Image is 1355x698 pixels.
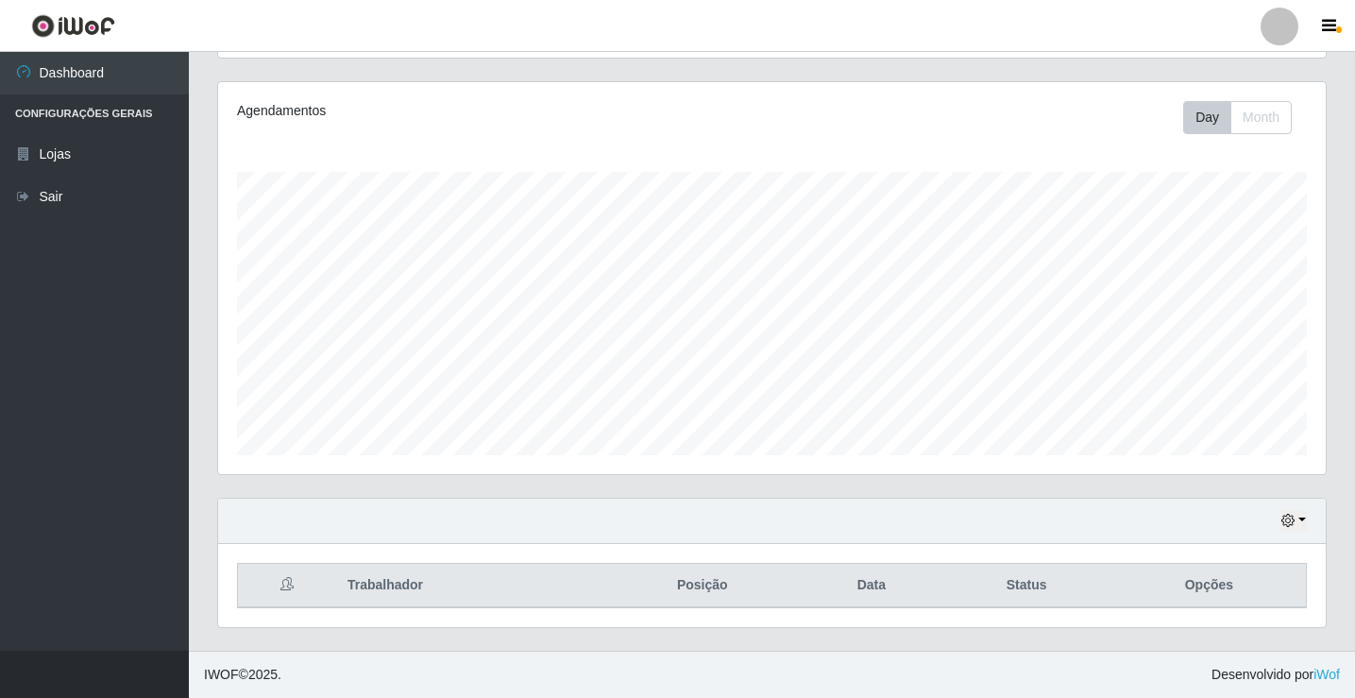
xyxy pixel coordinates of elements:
[1313,667,1340,682] a: iWof
[1183,101,1231,134] button: Day
[1211,665,1340,685] span: Desenvolvido por
[1112,564,1307,608] th: Opções
[1230,101,1292,134] button: Month
[1183,101,1307,134] div: Toolbar with button groups
[941,564,1112,608] th: Status
[336,564,602,608] th: Trabalhador
[204,665,281,685] span: © 2025 .
[237,101,667,121] div: Agendamentos
[802,564,940,608] th: Data
[1183,101,1292,134] div: First group
[602,564,802,608] th: Posição
[31,14,115,38] img: CoreUI Logo
[204,667,239,682] span: IWOF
